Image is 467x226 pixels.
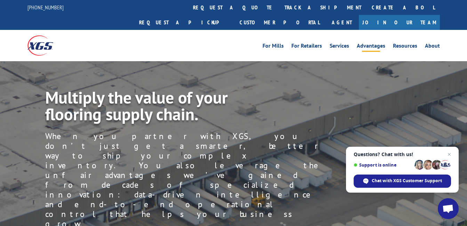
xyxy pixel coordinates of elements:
[263,43,284,51] a: For Mills
[425,43,440,51] a: About
[134,15,234,30] a: Request a pickup
[354,175,451,188] div: Chat with XGS Customer Support
[354,162,412,168] span: Support is online
[445,150,453,159] span: Close chat
[325,15,359,30] a: Agent
[357,43,385,51] a: Advantages
[45,89,327,126] h1: Multiply the value of your flooring supply chain.
[359,15,440,30] a: Join Our Team
[372,178,442,184] span: Chat with XGS Customer Support
[234,15,325,30] a: Customer Portal
[393,43,417,51] a: Resources
[354,152,451,157] span: Questions? Chat with us!
[291,43,322,51] a: For Retailers
[330,43,349,51] a: Services
[438,198,459,219] div: Open chat
[27,4,64,11] a: [PHONE_NUMBER]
